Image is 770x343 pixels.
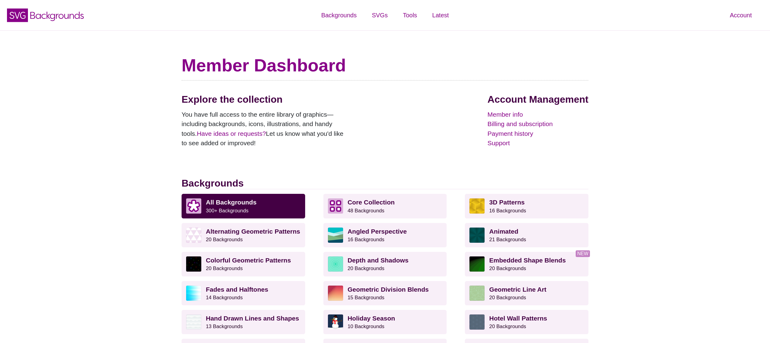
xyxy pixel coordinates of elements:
[489,315,547,322] strong: Hotel Wall Patterns
[328,286,343,301] img: red-to-yellow gradient large pixel grid
[206,324,243,329] small: 13 Backgrounds
[488,138,588,148] a: Support
[364,6,395,24] a: SVGs
[489,286,546,293] strong: Geometric Line Art
[469,314,485,330] img: intersecting outlined circles formation pattern
[206,228,300,235] strong: Alternating Geometric Patterns
[395,6,425,24] a: Tools
[206,199,257,206] strong: All Backgrounds
[182,194,305,218] a: All Backgrounds 300+ Backgrounds
[488,110,588,119] a: Member info
[182,110,349,148] p: You have full access to the entire library of graphics—including backgrounds, icons, illustration...
[348,237,384,242] small: 16 Backgrounds
[425,6,456,24] a: Latest
[182,177,588,189] h2: Backgrounds
[488,94,588,105] h2: Account Management
[465,194,588,218] a: 3D Patterns16 Backgrounds
[488,129,588,139] a: Payment history
[206,295,243,300] small: 14 Backgrounds
[182,281,305,305] a: Fades and Halftones14 Backgrounds
[489,324,526,329] small: 20 Backgrounds
[348,295,384,300] small: 15 Backgrounds
[489,199,525,206] strong: 3D Patterns
[323,252,447,276] a: Depth and Shadows20 Backgrounds
[182,94,349,105] h2: Explore the collection
[186,256,201,272] img: a rainbow pattern of outlined geometric shapes
[182,252,305,276] a: Colorful Geometric Patterns20 Backgrounds
[328,256,343,272] img: green layered rings within rings
[186,314,201,330] img: white subtle wave background
[206,237,243,242] small: 20 Backgrounds
[206,208,248,214] small: 300+ Backgrounds
[323,281,447,305] a: Geometric Division Blends15 Backgrounds
[186,228,201,243] img: light purple and white alternating triangle pattern
[465,310,588,334] a: Hotel Wall Patterns20 Backgrounds
[489,208,526,214] small: 16 Backgrounds
[465,281,588,305] a: Geometric Line Art20 Backgrounds
[348,199,395,206] strong: Core Collection
[323,310,447,334] a: Holiday Season10 Backgrounds
[182,223,305,247] a: Alternating Geometric Patterns20 Backgrounds
[206,257,291,264] strong: Colorful Geometric Patterns
[197,130,266,137] a: Have ideas or requests?
[722,6,759,24] a: Account
[489,257,566,264] strong: Embedded Shape Blends
[465,252,588,276] a: Embedded Shape Blends20 Backgrounds
[348,257,409,264] strong: Depth and Shadows
[469,256,485,272] img: green to black rings rippling away from corner
[465,223,588,247] a: Animated21 Backgrounds
[182,55,588,76] h1: Member Dashboard
[328,228,343,243] img: abstract landscape with sky mountains and water
[489,295,526,300] small: 20 Backgrounds
[489,266,526,271] small: 20 Backgrounds
[328,314,343,330] img: vector art snowman with black hat, branch arms, and carrot nose
[489,228,518,235] strong: Animated
[469,228,485,243] img: green rave light effect animated background
[348,228,407,235] strong: Angled Perspective
[348,266,384,271] small: 20 Backgrounds
[182,310,305,334] a: Hand Drawn Lines and Shapes13 Backgrounds
[348,286,429,293] strong: Geometric Division Blends
[206,315,299,322] strong: Hand Drawn Lines and Shapes
[348,208,384,214] small: 48 Backgrounds
[488,119,588,129] a: Billing and subscription
[323,223,447,247] a: Angled Perspective16 Backgrounds
[323,194,447,218] a: Core Collection 48 Backgrounds
[348,324,384,329] small: 10 Backgrounds
[206,286,268,293] strong: Fades and Halftones
[348,315,395,322] strong: Holiday Season
[489,237,526,242] small: 21 Backgrounds
[469,198,485,214] img: fancy golden cube pattern
[206,266,243,271] small: 20 Backgrounds
[469,286,485,301] img: geometric web of connecting lines
[186,286,201,301] img: blue lights stretching horizontally over white
[314,6,364,24] a: Backgrounds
